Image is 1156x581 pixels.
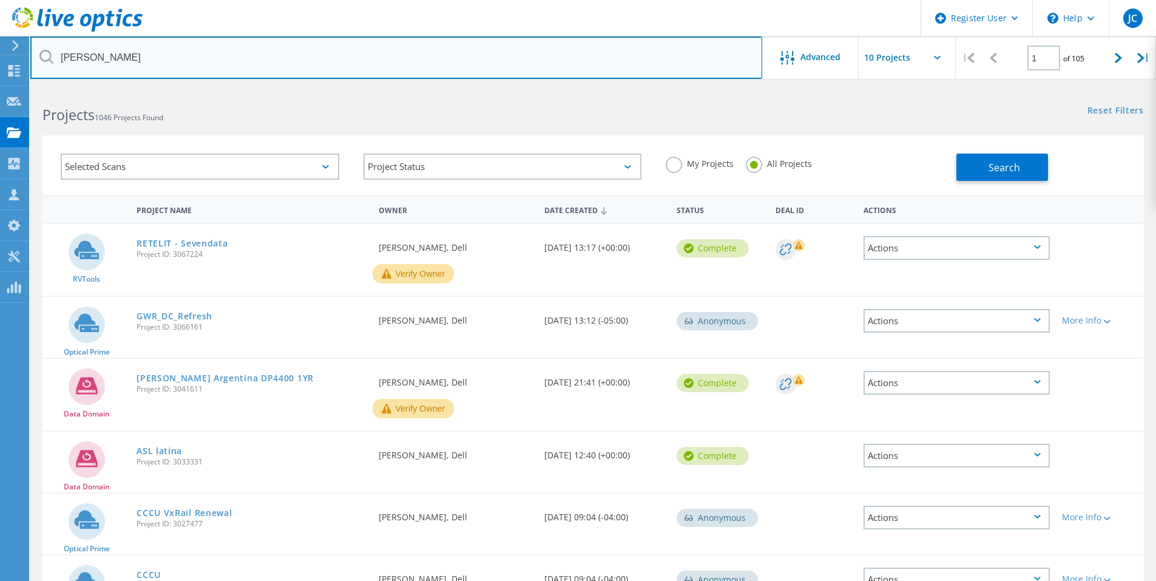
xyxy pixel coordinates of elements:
[677,239,749,257] div: Complete
[137,312,212,321] a: GWR_DC_Refresh
[677,447,749,465] div: Complete
[95,112,163,123] span: 1046 Projects Found
[61,154,339,180] div: Selected Scans
[373,359,538,399] div: [PERSON_NAME], Dell
[130,198,373,220] div: Project Name
[64,545,110,552] span: Optical Prime
[1062,316,1138,325] div: More Info
[137,571,161,579] a: CCCU
[1131,36,1156,80] div: |
[373,264,454,284] button: Verify Owner
[538,224,671,264] div: [DATE] 13:17 (+00:00)
[538,198,671,221] div: Date Created
[864,444,1050,467] div: Actions
[538,494,671,534] div: [DATE] 09:04 (-04:00)
[677,374,749,392] div: Complete
[373,297,538,337] div: [PERSON_NAME], Dell
[671,198,769,220] div: Status
[64,483,110,491] span: Data Domain
[677,509,758,527] div: Anonymous
[538,297,671,337] div: [DATE] 13:12 (-05:00)
[373,432,538,472] div: [PERSON_NAME], Dell
[538,432,671,472] div: [DATE] 12:40 (+00:00)
[12,25,143,34] a: Live Optics Dashboard
[373,224,538,264] div: [PERSON_NAME], Dell
[137,239,228,248] a: RETELIT - Sevendata
[30,36,762,79] input: Search projects by name, owner, ID, company, etc
[137,509,232,517] a: CCCU VxRail Renewal
[64,410,110,418] span: Data Domain
[1087,106,1144,117] a: Reset Filters
[1063,53,1084,64] span: of 105
[666,157,734,168] label: My Projects
[373,494,538,534] div: [PERSON_NAME], Dell
[769,198,857,220] div: Deal Id
[137,520,367,528] span: Project ID: 3027477
[137,251,367,258] span: Project ID: 3067224
[677,312,758,330] div: Anonymous
[363,154,642,180] div: Project Status
[73,276,100,283] span: RVTools
[137,447,182,455] a: ASL latina
[864,236,1050,260] div: Actions
[137,324,367,331] span: Project ID: 3066161
[864,506,1050,529] div: Actions
[864,371,1050,395] div: Actions
[137,374,314,382] a: [PERSON_NAME] Argentina DP4400 1YR
[1062,513,1138,522] div: More Info
[538,359,671,399] div: [DATE] 21:41 (+00:00)
[64,348,110,356] span: Optical Prime
[137,386,367,393] span: Project ID: 3041611
[137,458,367,466] span: Project ID: 3033331
[1128,13,1137,23] span: JC
[746,157,812,168] label: All Projects
[42,105,95,124] b: Projects
[956,154,1048,181] button: Search
[956,36,981,80] div: |
[1047,13,1058,24] svg: \n
[373,399,454,418] button: Verify Owner
[864,309,1050,333] div: Actions
[989,161,1020,174] span: Search
[800,53,840,61] span: Advanced
[857,198,1056,220] div: Actions
[373,198,538,220] div: Owner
